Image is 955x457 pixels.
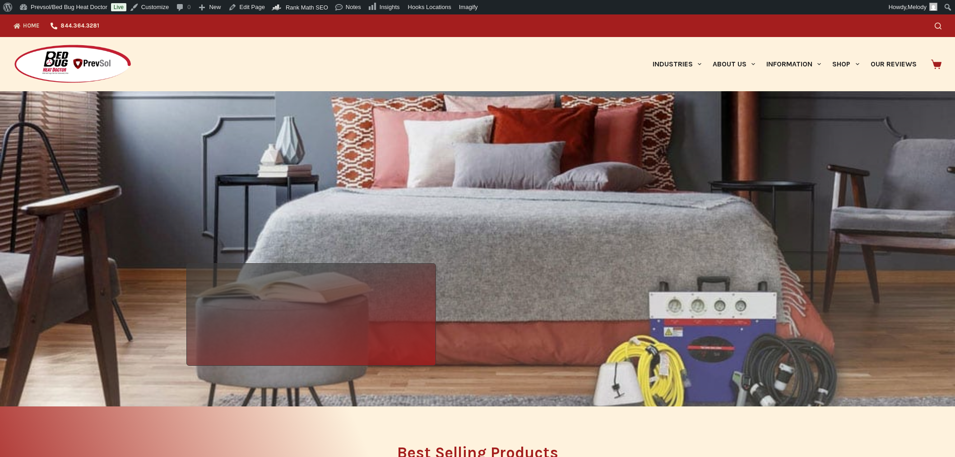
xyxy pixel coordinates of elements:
[935,23,941,29] button: Search
[14,44,132,84] img: Prevsol/Bed Bug Heat Doctor
[14,14,45,37] a: Home
[14,14,105,37] nav: Top Menu
[286,4,328,11] span: Rank Math SEO
[45,14,105,37] a: 844.364.3281
[647,37,922,91] nav: Primary
[865,37,922,91] a: Our Reviews
[111,3,126,11] a: Live
[827,37,865,91] a: Shop
[707,37,760,91] a: About Us
[647,37,707,91] a: Industries
[761,37,827,91] a: Information
[908,4,927,10] span: Melody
